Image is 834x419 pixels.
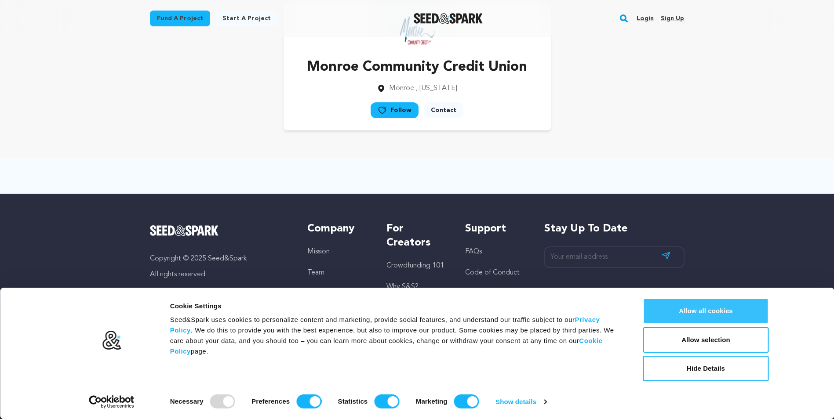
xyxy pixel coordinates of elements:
div: Cookie Settings [170,301,623,311]
a: Show details [495,395,546,408]
button: Hide Details [643,356,769,381]
h5: Stay up to date [544,222,685,236]
h5: Support [465,222,526,236]
a: Seed&Spark Homepage [150,225,290,236]
a: FAQs [465,248,482,255]
img: logo [102,330,121,350]
button: Allow selection [643,327,769,353]
strong: Preferences [251,397,290,405]
h5: Company [307,222,368,236]
div: Seed&Spark uses cookies to personalize content and marketing, provide social features, and unders... [170,314,623,357]
p: All rights reserved [150,269,290,280]
strong: Necessary [170,397,204,405]
a: Start a project [215,11,278,26]
a: Why S&S? [386,283,419,290]
a: Follow [371,102,419,118]
img: Seed&Spark Logo [150,225,219,236]
button: Allow all cookies [643,298,769,324]
input: Your email address [544,246,685,268]
strong: Statistics [338,397,368,405]
a: Code of Conduct [465,269,520,276]
strong: Marketing [416,397,448,405]
p: Copyright © 2025 Seed&Spark [150,253,290,264]
a: Login [637,11,654,25]
p: Monroe Community Credit Union [307,57,527,78]
a: Fund a project [150,11,210,26]
span: , [US_STATE] [416,85,457,92]
a: Mission [307,248,330,255]
a: Usercentrics Cookiebot - opens in a new window [73,395,150,408]
a: Seed&Spark Homepage [414,13,483,24]
img: Seed&Spark Logo Dark Mode [414,13,483,24]
a: Sign up [661,11,684,25]
a: Team [307,269,324,276]
a: Crowdfunding 101 [386,262,444,269]
h5: For Creators [386,222,448,250]
a: Contact [424,102,463,118]
span: Monroe [389,85,414,92]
